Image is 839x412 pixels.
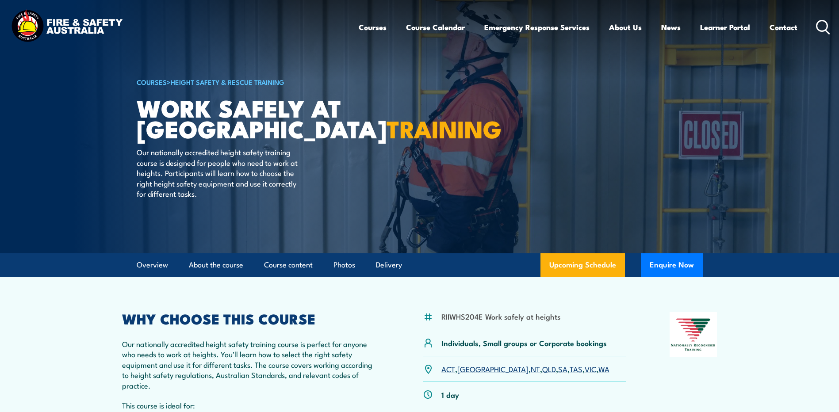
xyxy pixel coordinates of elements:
[531,363,540,374] a: NT
[264,253,313,277] a: Course content
[542,363,556,374] a: QLD
[457,363,529,374] a: [GEOGRAPHIC_DATA]
[770,15,797,39] a: Contact
[376,253,402,277] a: Delivery
[359,15,387,39] a: Courses
[333,253,355,277] a: Photos
[441,364,609,374] p: , , , , , , ,
[570,363,582,374] a: TAS
[585,363,596,374] a: VIC
[137,147,298,198] p: Our nationally accredited height safety training course is designed for people who need to work a...
[387,110,502,146] strong: TRAINING
[540,253,625,277] a: Upcoming Schedule
[441,311,560,321] li: RIIWHS204E Work safely at heights
[700,15,750,39] a: Learner Portal
[137,97,355,138] h1: Work Safely at [GEOGRAPHIC_DATA]
[441,338,607,348] p: Individuals, Small groups or Corporate bookings
[441,363,455,374] a: ACT
[441,389,459,400] p: 1 day
[484,15,590,39] a: Emergency Response Services
[558,363,567,374] a: SA
[598,363,609,374] a: WA
[189,253,243,277] a: About the course
[137,77,167,87] a: COURSES
[609,15,642,39] a: About Us
[670,312,717,357] img: Nationally Recognised Training logo.
[122,339,380,390] p: Our nationally accredited height safety training course is perfect for anyone who needs to work a...
[122,312,380,324] h2: WHY CHOOSE THIS COURSE
[137,76,355,87] h6: >
[171,77,284,87] a: Height Safety & Rescue Training
[122,400,380,410] p: This course is ideal for:
[137,253,168,277] a: Overview
[406,15,465,39] a: Course Calendar
[641,253,703,277] button: Enquire Now
[661,15,681,39] a: News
